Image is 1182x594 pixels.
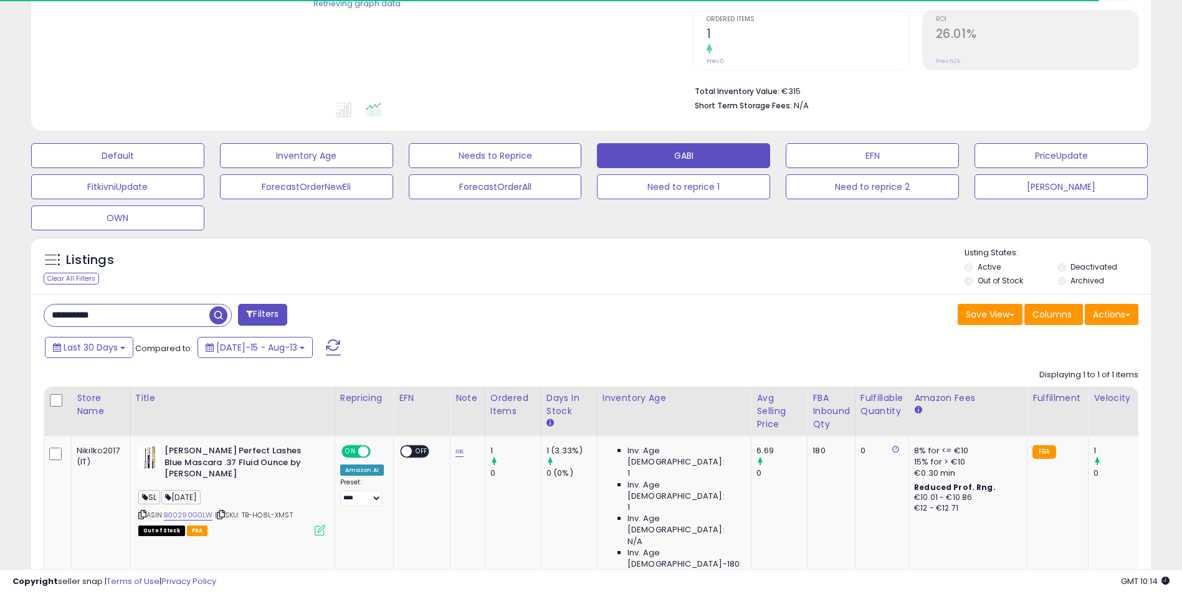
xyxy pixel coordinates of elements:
[215,510,293,520] span: | SKU: TB-HO8L-XMST
[1070,262,1117,272] label: Deactivated
[695,83,1129,98] li: €315
[77,445,120,468] div: Nikilko2017 (IT)
[627,547,741,570] span: Inv. Age [DEMOGRAPHIC_DATA]-180:
[965,247,1151,259] p: Listing States:
[546,392,592,418] div: Days In Stock
[707,27,908,44] h2: 1
[1121,575,1170,587] span: 2025-09-13 10:14 GMT
[860,392,903,418] div: Fulfillable Quantity
[914,468,1018,479] div: €0.30 min
[914,456,1018,468] div: 15% for > €10
[161,490,201,504] span: [DATE]
[936,16,1138,23] span: ROI
[756,468,807,479] div: 0
[695,100,792,111] b: Short Term Storage Fees:
[975,174,1148,199] button: [PERSON_NAME]
[914,445,1018,456] div: 8% for <= €10
[490,392,536,418] div: Ordered Items
[138,445,161,470] img: 41vWHu4FYdL._SL40_.jpg
[914,482,996,493] b: Reduced Prof. Rng.
[45,337,133,358] button: Last 30 Days
[44,273,99,285] div: Clear All Filters
[860,445,899,456] div: 0
[31,205,204,230] button: OWN
[161,575,216,587] a: Privacy Policy
[135,342,193,354] span: Compared to:
[603,392,746,405] div: Inventory Age
[914,392,1022,405] div: Amazon Fees
[1094,468,1144,479] div: 0
[597,174,770,199] button: Need to reprice 1
[164,510,213,521] a: B00290G0LW
[31,143,204,168] button: Default
[1032,445,1056,459] small: FBA
[786,143,959,168] button: EFN
[66,252,114,269] h5: Listings
[756,392,802,431] div: Avg Selling Price
[958,304,1022,325] button: Save View
[794,100,809,111] span: N/A
[695,86,779,97] b: Total Inventory Value:
[546,468,597,479] div: 0 (0%)
[409,143,582,168] button: Needs to Reprice
[490,468,541,479] div: 0
[1032,392,1083,405] div: Fulfillment
[627,513,741,535] span: Inv. Age [DEMOGRAPHIC_DATA]:
[77,392,125,418] div: Store Name
[490,445,541,456] div: 1
[1094,392,1139,405] div: Velocity
[340,478,384,506] div: Preset:
[138,490,160,504] span: SL
[455,445,464,457] a: ок
[914,503,1018,514] div: €12 - €12.71
[786,174,959,199] button: Need to reprice 2
[220,143,393,168] button: Inventory Age
[707,16,908,23] span: Ordered Items
[12,575,58,587] strong: Copyright
[343,446,358,457] span: ON
[412,446,432,457] span: OFF
[198,337,313,358] button: [DATE]-15 - Aug-13
[627,445,741,468] span: Inv. Age [DEMOGRAPHIC_DATA]:
[627,479,741,502] span: Inv. Age [DEMOGRAPHIC_DATA]:
[399,392,445,405] div: EFN
[627,502,630,513] span: 1
[164,445,316,483] b: [PERSON_NAME] Perfect Lashes Blue Mascara .37 Fluid Ounce by [PERSON_NAME]
[135,392,330,405] div: Title
[978,262,1001,272] label: Active
[107,575,160,587] a: Terms of Use
[597,143,770,168] button: GABI
[138,445,325,534] div: ASIN:
[455,392,480,405] div: Note
[1094,445,1144,456] div: 1
[187,526,208,536] span: FBA
[936,27,1138,44] h2: 26.01%
[340,464,384,476] div: Amazon AI
[707,57,724,65] small: Prev: 0
[975,143,1148,168] button: PriceUpdate
[813,392,850,431] div: FBA inbound Qty
[546,445,597,456] div: 1 (3.33%)
[813,445,846,456] div: 180
[220,174,393,199] button: ForecastOrderNewEli
[1085,304,1138,325] button: Actions
[368,446,388,457] span: OFF
[138,526,185,536] span: All listings that are currently out of stock and unavailable for purchase on Amazon
[216,341,297,354] span: [DATE]-15 - Aug-13
[12,576,216,588] div: seller snap | |
[340,392,388,405] div: Repricing
[238,304,287,326] button: Filters
[1024,304,1083,325] button: Columns
[978,275,1023,286] label: Out of Stock
[1039,369,1138,381] div: Displaying 1 to 1 of 1 items
[64,341,118,354] span: Last 30 Days
[914,405,922,416] small: Amazon Fees.
[409,174,582,199] button: ForecastOrderAll
[627,536,642,547] span: N/A
[1070,275,1104,286] label: Archived
[914,493,1018,503] div: €10.01 - €10.86
[31,174,204,199] button: FitkivniUpdate
[756,445,807,456] div: 6.69
[546,418,554,429] small: Days In Stock.
[936,57,960,65] small: Prev: N/A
